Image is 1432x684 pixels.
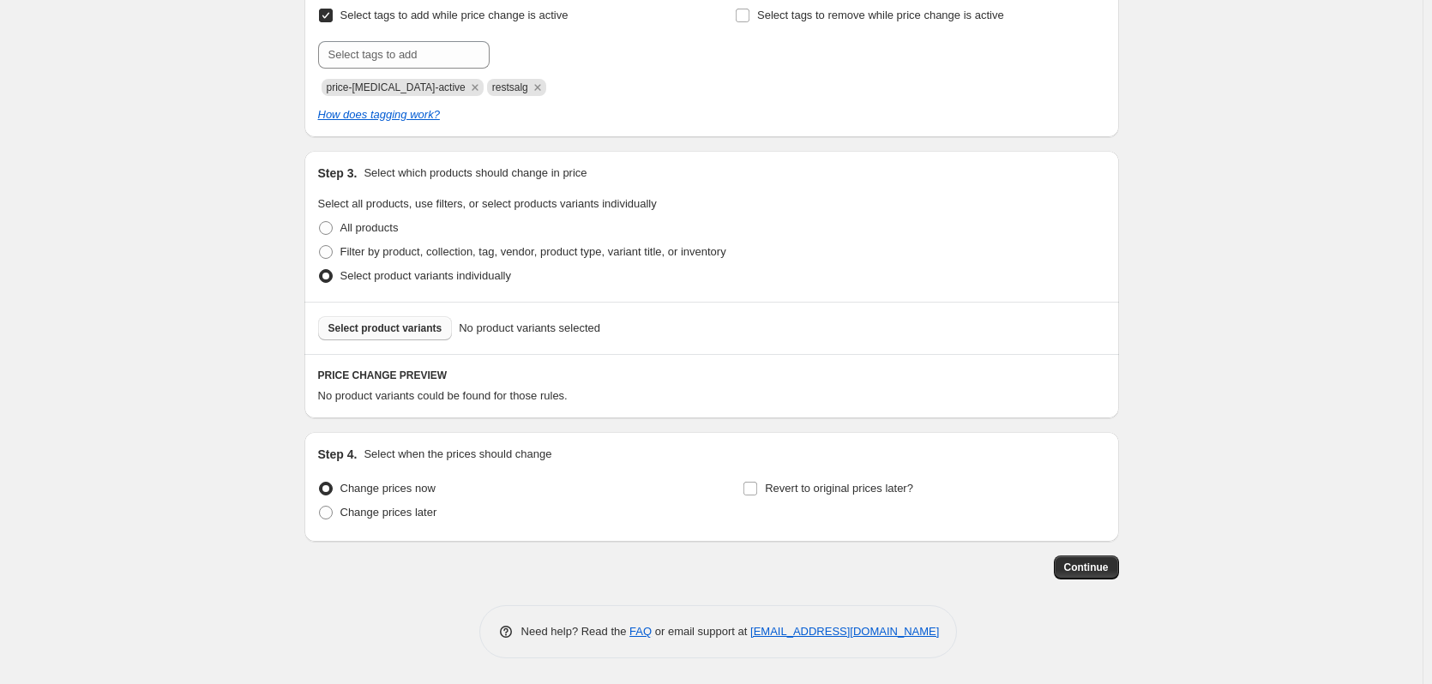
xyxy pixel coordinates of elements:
button: Select product variants [318,316,453,340]
span: Filter by product, collection, tag, vendor, product type, variant title, or inventory [340,245,726,258]
span: restsalg [492,81,528,93]
p: Select which products should change in price [364,165,587,182]
p: Select when the prices should change [364,446,551,463]
span: price-change-job-active [327,81,466,93]
span: All products [340,221,399,234]
span: Select tags to add while price change is active [340,9,569,21]
span: Revert to original prices later? [765,482,913,495]
span: No product variants could be found for those rules. [318,389,568,402]
a: [EMAIL_ADDRESS][DOMAIN_NAME] [750,625,939,638]
input: Select tags to add [318,41,490,69]
span: Select product variants individually [340,269,511,282]
button: Remove restsalg [530,80,545,95]
a: FAQ [629,625,652,638]
span: Select product variants [328,321,442,335]
h2: Step 3. [318,165,358,182]
button: Remove price-change-job-active [467,80,483,95]
h6: PRICE CHANGE PREVIEW [318,369,1105,382]
span: Select tags to remove while price change is active [757,9,1004,21]
button: Continue [1054,555,1119,579]
span: or email support at [652,625,750,638]
span: Select all products, use filters, or select products variants individually [318,197,657,210]
span: No product variants selected [459,320,600,337]
span: Need help? Read the [521,625,630,638]
a: How does tagging work? [318,108,440,121]
span: Continue [1064,561,1109,574]
span: Change prices later [340,506,437,519]
span: Change prices now [340,482,436,495]
h2: Step 4. [318,446,358,463]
